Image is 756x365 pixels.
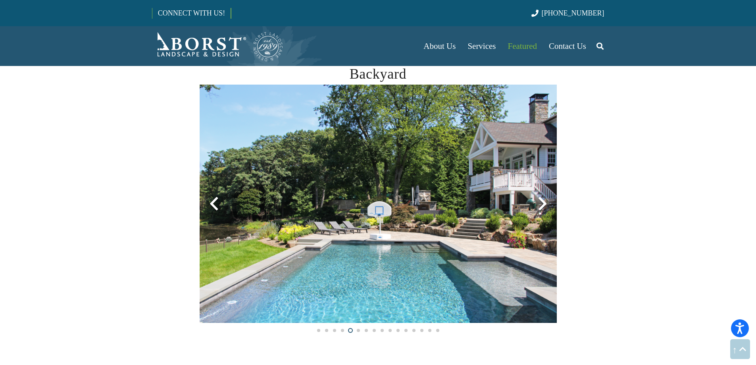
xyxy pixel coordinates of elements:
h2: Backyard [200,63,557,85]
span: [PHONE_NUMBER] [542,9,604,17]
a: About Us [417,26,462,66]
span: Services [467,41,496,51]
a: Borst-Logo [152,30,284,62]
a: Featured [502,26,543,66]
span: Featured [508,41,537,51]
a: Services [462,26,502,66]
a: [PHONE_NUMBER] [531,9,604,17]
a: Back to top [730,339,750,359]
a: Search [592,36,608,56]
span: About Us [423,41,456,51]
a: Contact Us [543,26,592,66]
span: Contact Us [549,41,586,51]
a: CONNECT WITH US! [152,4,231,23]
